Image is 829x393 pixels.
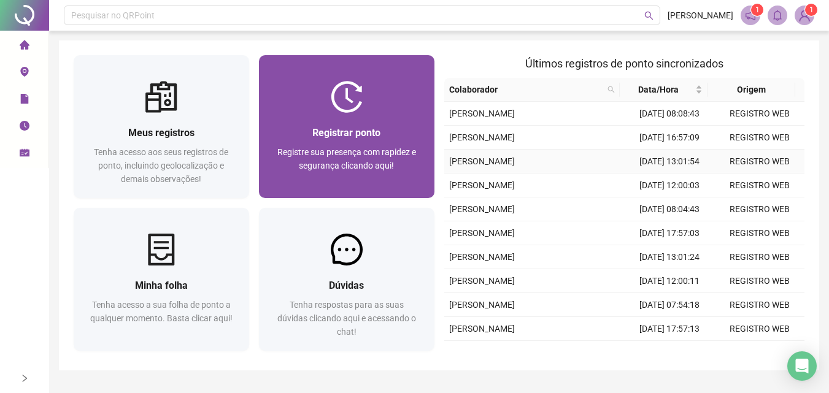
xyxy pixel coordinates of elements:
[525,57,723,70] span: Últimos registros de ponto sincronizados
[714,197,804,221] td: REGISTRO WEB
[624,269,714,293] td: [DATE] 12:00:11
[20,88,29,113] span: file
[74,55,249,198] a: Meus registrosTenha acesso aos seus registros de ponto, incluindo geolocalização e demais observa...
[449,180,515,190] span: [PERSON_NAME]
[624,126,714,150] td: [DATE] 16:57:09
[714,150,804,174] td: REGISTRO WEB
[277,147,416,170] span: Registre sua presença com rapidez e segurança clicando aqui!
[708,78,795,102] th: Origem
[624,293,714,317] td: [DATE] 07:54:18
[644,11,654,20] span: search
[805,4,817,16] sup: Atualize o seu contato no menu Meus Dados
[625,83,693,96] span: Data/Hora
[714,293,804,317] td: REGISTRO WEB
[449,300,515,310] span: [PERSON_NAME]
[714,221,804,245] td: REGISTRO WEB
[714,126,804,150] td: REGISTRO WEB
[714,245,804,269] td: REGISTRO WEB
[624,245,714,269] td: [DATE] 13:01:24
[449,109,515,118] span: [PERSON_NAME]
[714,102,804,126] td: REGISTRO WEB
[74,208,249,351] a: Minha folhaTenha acesso a sua folha de ponto a qualquer momento. Basta clicar aqui!
[751,4,763,16] sup: 1
[449,132,515,142] span: [PERSON_NAME]
[714,317,804,341] td: REGISTRO WEB
[624,174,714,197] td: [DATE] 12:00:03
[449,324,515,334] span: [PERSON_NAME]
[809,6,814,14] span: 1
[449,252,515,262] span: [PERSON_NAME]
[755,6,760,14] span: 1
[259,208,434,351] a: DúvidasTenha respostas para as suas dúvidas clicando aqui e acessando o chat!
[787,351,817,381] div: Open Intercom Messenger
[20,374,29,383] span: right
[449,156,515,166] span: [PERSON_NAME]
[20,142,29,167] span: schedule
[624,102,714,126] td: [DATE] 08:08:43
[135,280,188,291] span: Minha folha
[449,228,515,238] span: [PERSON_NAME]
[624,150,714,174] td: [DATE] 13:01:54
[668,9,733,22] span: [PERSON_NAME]
[624,317,714,341] td: [DATE] 17:57:13
[449,276,515,286] span: [PERSON_NAME]
[20,115,29,140] span: clock-circle
[128,127,195,139] span: Meus registros
[94,147,228,184] span: Tenha acesso aos seus registros de ponto, incluindo geolocalização e demais observações!
[624,221,714,245] td: [DATE] 17:57:03
[277,300,416,337] span: Tenha respostas para as suas dúvidas clicando aqui e acessando o chat!
[329,280,364,291] span: Dúvidas
[312,127,380,139] span: Registrar ponto
[90,300,233,323] span: Tenha acesso a sua folha de ponto a qualquer momento. Basta clicar aqui!
[449,204,515,214] span: [PERSON_NAME]
[620,78,708,102] th: Data/Hora
[624,341,714,365] td: [DATE] 13:00:19
[20,34,29,59] span: home
[607,86,615,93] span: search
[795,6,814,25] img: 91370
[259,55,434,198] a: Registrar pontoRegistre sua presença com rapidez e segurança clicando aqui!
[605,80,617,99] span: search
[745,10,756,21] span: notification
[624,197,714,221] td: [DATE] 08:04:43
[20,61,29,86] span: environment
[772,10,783,21] span: bell
[714,341,804,365] td: REGISTRO WEB
[449,83,603,96] span: Colaborador
[714,174,804,197] td: REGISTRO WEB
[714,269,804,293] td: REGISTRO WEB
